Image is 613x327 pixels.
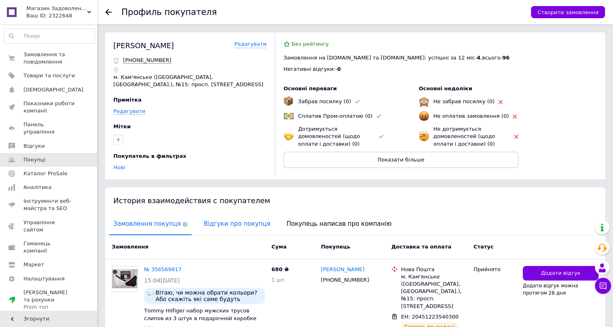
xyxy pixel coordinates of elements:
[113,40,174,51] div: [PERSON_NAME]
[595,278,611,294] button: Чат з покупцем
[113,123,131,130] span: Мітки
[23,142,45,150] span: Відгуки
[23,219,75,234] span: Управління сайтом
[23,170,67,177] span: Каталог ProSale
[123,57,171,64] span: Відправити SMS
[419,131,429,142] img: emoji
[537,9,598,15] span: Створити замовлення
[401,314,458,320] span: ЕН: 20451223540300
[337,66,341,72] span: 0
[321,244,350,250] span: Покупець
[377,157,424,163] span: Показати більше
[112,269,137,288] img: Фото товару
[283,55,509,61] span: Замовлення на [DOMAIN_NAME] та [DOMAIN_NAME]: успішні за 12 міс - , всього -
[112,244,148,250] span: Замовлення
[513,115,517,119] img: rating-tag-type
[319,275,370,285] div: [PHONE_NUMBER]
[113,97,142,103] span: Примітка
[401,273,467,310] div: м. Кам'янське ([GEOGRAPHIC_DATA], [GEOGRAPHIC_DATA].), №15: просп. [STREET_ADDRESS]
[112,266,138,292] a: Фото товару
[391,244,451,250] span: Доставка та оплата
[23,86,83,93] span: [DEMOGRAPHIC_DATA]
[200,214,274,234] span: Відгуки про покупця
[283,152,518,168] button: Показати більше
[26,12,97,19] div: Ваш ID: 2322648
[298,98,351,104] span: Забрав посилку (0)
[23,275,65,282] span: Налаштування
[109,214,192,234] span: Замовлення покупця
[514,135,518,139] img: rating-tag-type
[433,113,509,119] span: Не оплатив замовлення (0)
[379,135,383,138] img: rating-tag-type
[419,111,429,121] img: emoji
[113,74,266,88] p: м. Кам'янське ([GEOGRAPHIC_DATA], [GEOGRAPHIC_DATA].), №15: просп. [STREET_ADDRESS]
[113,164,125,170] a: Нові
[234,40,266,48] a: Редагувати
[377,115,381,118] img: rating-tag-type
[298,126,360,147] span: Дотримується домовленостей (щодо оплати і доставки) (0)
[23,100,75,115] span: Показники роботи компанії
[144,266,181,272] a: № 356569817
[473,244,494,250] span: Статус
[298,113,372,119] span: Сплатив Пром-оплатою (0)
[113,108,145,115] a: Редагувати
[523,266,598,281] button: Додати відгук
[23,289,75,311] span: [PERSON_NAME] та рахунки
[283,131,294,142] img: emoji
[433,126,495,147] span: Не дотримується домовленостей (щодо оплати і доставки) (0)
[144,277,180,284] span: 15:04[DATE]
[502,55,509,61] span: 96
[155,289,262,302] span: Вітаю, чи можна обрати кольори? Або скажіть які саме будуть
[23,197,75,212] span: Інструменти веб-майстра та SEO
[113,196,270,205] span: История взаимодействия с покупателем
[541,270,581,277] span: Додати відгук
[321,266,364,274] a: [PERSON_NAME]
[433,98,494,104] span: Не забрав посилку (0)
[105,9,112,15] div: Повернутися назад
[4,29,95,43] input: Пошук
[23,72,75,79] span: Товари та послуги
[271,277,286,283] span: 1 шт.
[23,121,75,136] span: Панель управління
[23,184,51,191] span: Аналітика
[23,51,75,66] span: Замовлення та повідомлення
[292,41,329,47] span: Без рейтингу
[473,266,516,273] div: Прийнято
[498,100,502,104] img: rating-tag-type
[26,5,87,12] span: Магазин Задоволеного Покупця :)
[283,96,293,106] img: emoji
[271,244,286,250] span: Cума
[23,240,75,255] span: Гаманець компанії
[531,6,605,18] button: Створити замовлення
[419,85,472,91] span: Основні недоліки
[401,266,467,273] div: Нова Пошта
[477,55,480,61] span: 4
[283,66,337,72] span: Негативні відгуки: -
[283,111,294,121] img: emoji
[147,289,154,296] img: :speech_balloon:
[523,283,578,296] span: Додати відгук можна протягом 28 дня
[121,7,217,17] h1: Профиль покупателя
[419,96,429,107] img: emoji
[113,153,264,160] div: Покупатель в фильтрах
[283,214,396,234] span: Покупець написав про компанію
[23,304,75,311] div: Prom топ
[23,261,44,268] span: Маркет
[283,85,337,91] span: Основні переваги
[355,100,360,104] img: rating-tag-type
[23,156,45,163] span: Покупці
[271,266,289,272] span: 680 ₴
